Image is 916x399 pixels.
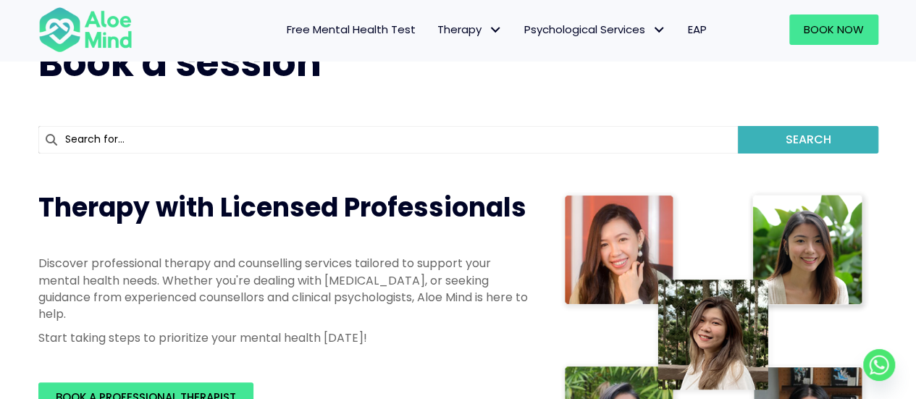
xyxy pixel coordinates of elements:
span: Therapy with Licensed Professionals [38,189,526,226]
span: Therapy [437,22,503,37]
span: Free Mental Health Test [287,22,416,37]
span: EAP [688,22,707,37]
a: Psychological ServicesPsychological Services: submenu [513,14,677,45]
a: EAP [677,14,718,45]
span: Book Now [804,22,864,37]
img: Aloe mind Logo [38,6,133,54]
a: Whatsapp [863,349,895,381]
nav: Menu [151,14,718,45]
span: Therapy: submenu [485,20,506,41]
p: Discover professional therapy and counselling services tailored to support your mental health nee... [38,255,531,322]
input: Search for... [38,126,739,154]
span: Psychological Services [524,22,666,37]
button: Search [738,126,878,154]
a: Free Mental Health Test [276,14,427,45]
a: Book Now [789,14,878,45]
a: TherapyTherapy: submenu [427,14,513,45]
p: Start taking steps to prioritize your mental health [DATE]! [38,329,531,346]
span: Book a session [38,36,322,89]
span: Psychological Services: submenu [649,20,670,41]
